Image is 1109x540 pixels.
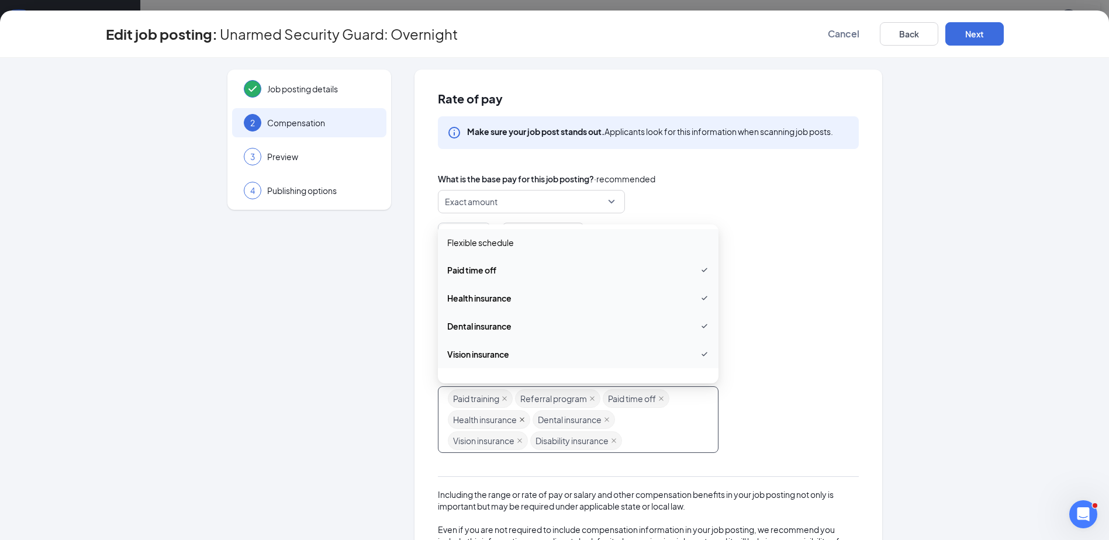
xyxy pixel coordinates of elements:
span: close [604,417,610,423]
span: Life insurance [447,375,500,388]
span: Compensation [267,117,375,129]
span: Flexible schedule [447,236,514,249]
span: Cancel [828,28,859,40]
span: close [611,438,617,444]
span: Paid training [453,390,499,407]
svg: Checkmark [700,291,709,305]
span: 4 [250,185,255,196]
span: per hour [509,223,541,245]
div: Applicants look for this information when scanning job posts. [467,126,833,137]
span: Job posting details [267,83,375,95]
iframe: Intercom live chat [1069,500,1097,528]
span: Health insurance [447,292,512,304]
span: Dental insurance [447,320,512,333]
svg: Checkmark [700,263,709,277]
svg: Info [447,126,461,140]
button: Cancel [814,22,873,46]
b: Make sure your job post stands out. [467,126,604,137]
span: Preview [267,151,375,162]
span: Rate of pay [438,93,859,105]
button: Back [880,22,938,46]
svg: Checkmark [700,347,709,361]
span: Referral program [520,390,587,407]
span: Paid time off [608,390,656,407]
span: close [502,396,507,401]
h3: Edit job posting: [106,24,217,44]
span: close [589,396,595,401]
span: Publishing options [267,185,375,196]
span: Unarmed Security Guard: Overnight [220,28,458,40]
svg: Checkmark [700,319,709,333]
svg: Checkmark [246,82,260,96]
span: · recommended [594,172,655,185]
span: 2 [250,117,255,129]
span: close [519,417,525,423]
span: 3 [250,151,255,162]
span: Dental insurance [538,411,602,428]
span: Exact amount [445,191,498,213]
button: Next [945,22,1004,46]
span: Paid time off [447,264,496,276]
span: close [517,438,523,444]
span: Disability insurance [536,432,609,449]
span: Health insurance [453,411,517,428]
span: Vision insurance [453,432,514,449]
span: What is the base pay for this job posting? [438,172,594,185]
span: Vision insurance [447,348,509,361]
span: close [658,396,664,401]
